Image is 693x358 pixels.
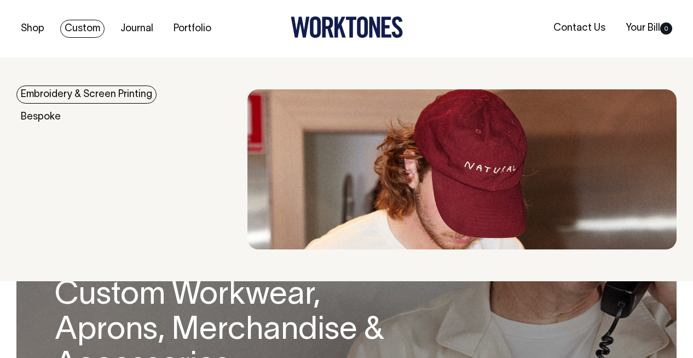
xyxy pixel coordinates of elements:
[60,20,105,38] a: Custom
[116,20,158,38] a: Journal
[247,89,677,249] img: embroidery & Screen Printing
[16,20,49,38] a: Shop
[621,19,677,37] a: Your Bill0
[16,108,65,126] a: Bespoke
[549,19,610,37] a: Contact Us
[16,86,157,104] a: Embroidery & Screen Printing
[169,20,216,38] a: Portfolio
[660,22,672,35] span: 0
